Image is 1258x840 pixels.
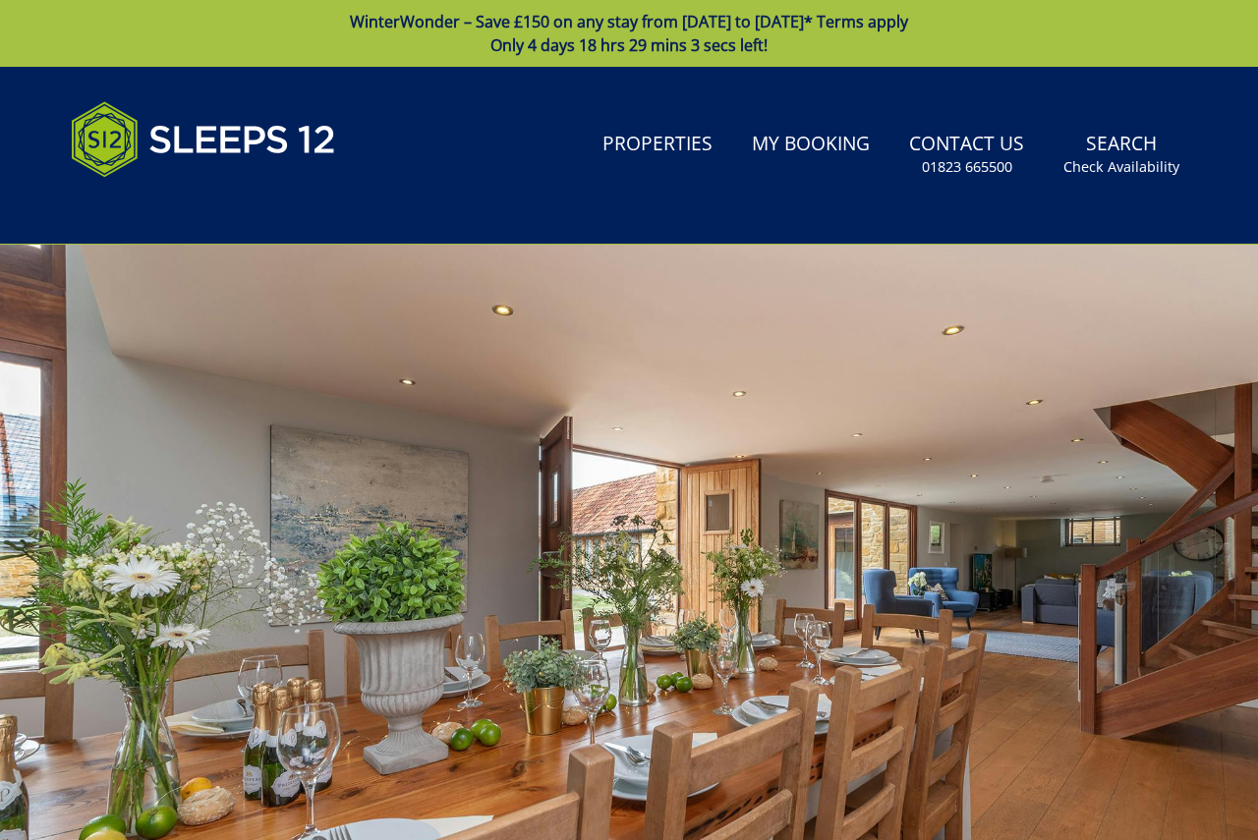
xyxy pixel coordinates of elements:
small: 01823 665500 [922,157,1012,177]
a: SearchCheck Availability [1056,123,1187,187]
a: Contact Us01823 665500 [901,123,1032,187]
span: Only 4 days 18 hrs 29 mins 3 secs left! [490,34,768,56]
small: Check Availability [1063,157,1179,177]
img: Sleeps 12 [71,90,336,189]
a: My Booking [744,123,878,167]
iframe: Customer reviews powered by Trustpilot [61,200,267,217]
a: Properties [595,123,720,167]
